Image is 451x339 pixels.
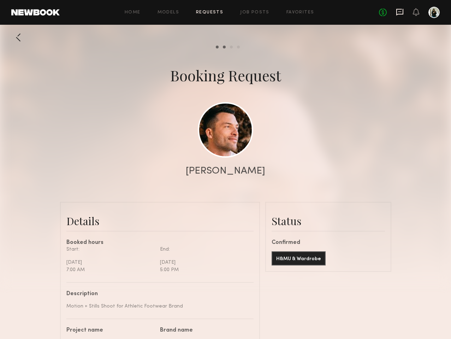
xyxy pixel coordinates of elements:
div: Status [272,214,385,228]
div: Brand name [160,328,248,333]
div: Booked hours [66,240,254,246]
div: [PERSON_NAME] [186,166,265,176]
a: Requests [196,10,223,15]
a: Job Posts [240,10,269,15]
button: H&MU & Wardrobe [272,251,326,265]
div: [DATE] [66,259,155,266]
div: End: [160,246,248,253]
a: Favorites [286,10,314,15]
div: Start: [66,246,155,253]
div: Booking Request [170,65,281,85]
div: Motion + Stills Shoot for Athletic Footwear Brand [66,303,248,310]
div: Confirmed [272,240,385,246]
div: [DATE] [160,259,248,266]
div: Details [66,214,254,228]
a: Models [158,10,179,15]
a: Home [125,10,141,15]
div: 5:00 PM [160,266,248,274]
div: 7:00 AM [66,266,155,274]
div: Project name [66,328,155,333]
div: Description [66,291,248,297]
